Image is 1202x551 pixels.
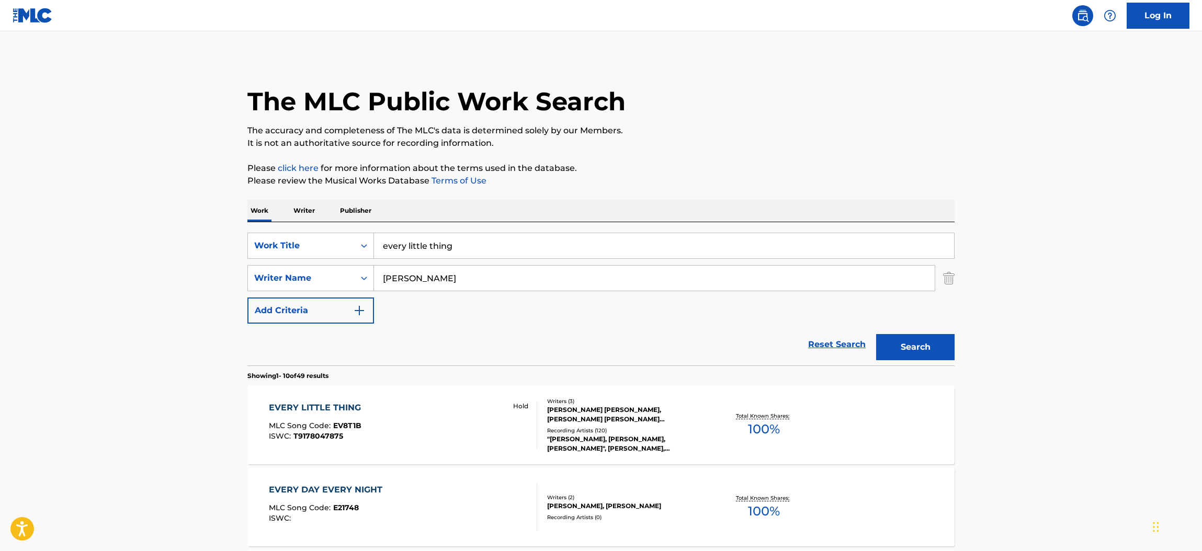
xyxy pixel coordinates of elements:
img: search [1076,9,1089,22]
span: E21748 [333,503,359,512]
a: click here [278,163,319,173]
a: EVERY DAY EVERY NIGHTMLC Song Code:E21748ISWC:Writers (2)[PERSON_NAME], [PERSON_NAME]Recording Ar... [247,468,955,546]
div: "[PERSON_NAME], [PERSON_NAME], [PERSON_NAME]", [PERSON_NAME], [PERSON_NAME], [PERSON_NAME], [PERS... [547,434,705,453]
img: help [1104,9,1116,22]
a: Reset Search [803,333,871,356]
div: Work Title [254,239,348,252]
p: Total Known Shares: [736,412,792,420]
div: Drag [1153,511,1159,543]
div: Help [1099,5,1120,26]
span: MLC Song Code : [269,503,333,512]
p: Work [247,200,271,222]
span: 100 % [748,502,780,521]
p: It is not an authoritative source for recording information. [247,137,955,150]
p: Publisher [337,200,375,222]
div: EVERY LITTLE THING [269,401,366,414]
p: Showing 1 - 10 of 49 results [247,371,328,381]
button: Search [876,334,955,360]
button: Add Criteria [247,297,374,324]
span: 100 % [748,420,780,439]
p: Please for more information about the terms used in the database. [247,162,955,175]
div: [PERSON_NAME], [PERSON_NAME] [547,501,705,511]
p: Total Known Shares: [736,494,792,502]
div: Recording Artists ( 120 ) [547,427,705,434]
a: EVERY LITTLE THINGMLC Song Code:EV8T1BISWC:T9178047875 HoldWriters (3)[PERSON_NAME] [PERSON_NAME]... [247,386,955,464]
h1: The MLC Public Work Search [247,86,626,117]
span: T9178047875 [293,431,343,441]
div: Writer Name [254,272,348,284]
p: Please review the Musical Works Database [247,175,955,187]
p: Writer [290,200,318,222]
div: Writers ( 3 ) [547,397,705,405]
div: [PERSON_NAME] [PERSON_NAME], [PERSON_NAME] [PERSON_NAME] [PERSON_NAME] [547,405,705,424]
span: ISWC : [269,431,293,441]
iframe: Chat Widget [1150,501,1202,551]
img: 9d2ae6d4665cec9f34b9.svg [353,304,366,317]
span: EV8T1B [333,421,361,430]
form: Search Form [247,233,955,365]
a: Terms of Use [429,176,486,186]
img: Delete Criterion [943,265,955,291]
span: ISWC : [269,513,293,523]
span: MLC Song Code : [269,421,333,430]
img: MLC Logo [13,8,53,23]
div: Recording Artists ( 0 ) [547,513,705,521]
div: EVERY DAY EVERY NIGHT [269,484,388,496]
a: Public Search [1072,5,1093,26]
a: Log In [1127,3,1189,29]
p: The accuracy and completeness of The MLC's data is determined solely by our Members. [247,124,955,137]
div: Writers ( 2 ) [547,493,705,501]
p: Hold [513,401,528,411]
